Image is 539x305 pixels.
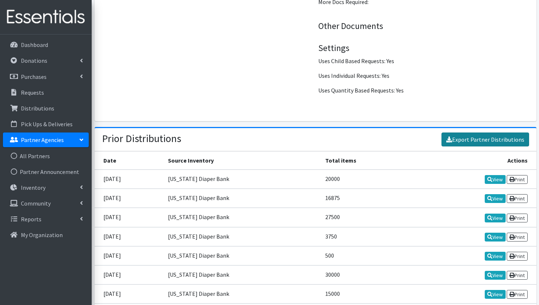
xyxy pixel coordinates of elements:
[164,189,321,208] td: [US_STATE] Diaper Bank
[21,73,47,80] p: Purchases
[321,208,411,227] td: 27500
[3,85,89,100] a: Requests
[3,149,89,163] a: All Partners
[485,214,506,222] a: View
[3,196,89,211] a: Community
[321,152,411,170] th: Total items
[321,170,411,189] td: 20000
[411,152,536,170] th: Actions
[21,89,44,96] p: Requests
[164,284,321,304] td: [US_STATE] Diaper Bank
[3,132,89,147] a: Partner Agencies
[95,189,164,208] td: [DATE]
[321,284,411,304] td: 15000
[3,180,89,195] a: Inventory
[95,208,164,227] td: [DATE]
[507,214,528,222] a: Print
[3,69,89,84] a: Purchases
[164,246,321,265] td: [US_STATE] Diaper Bank
[21,200,51,207] p: Community
[507,233,528,242] a: Print
[102,132,181,145] h2: Prior Distributions
[95,246,164,265] td: [DATE]
[3,164,89,179] a: Partner Announcement
[164,208,321,227] td: [US_STATE] Diaper Bank
[485,271,506,280] a: View
[318,71,528,80] p: Uses Individual Requests: Yes
[95,152,164,170] th: Date
[507,175,528,184] a: Print
[21,105,54,112] p: Distributions
[3,53,89,68] a: Donations
[485,194,506,203] a: View
[21,136,64,144] p: Partner Agencies
[3,117,89,131] a: Pick Ups & Deliveries
[95,284,164,304] td: [DATE]
[21,184,45,191] p: Inventory
[485,233,506,242] a: View
[164,227,321,246] td: [US_STATE] Diaper Bank
[485,290,506,299] a: View
[507,290,528,299] a: Print
[21,120,73,128] p: Pick Ups & Deliveries
[507,194,528,203] a: Print
[485,175,506,184] a: View
[3,212,89,226] a: Reports
[321,265,411,284] td: 30000
[21,215,41,223] p: Reports
[318,43,528,54] h4: Settings
[507,252,528,261] a: Print
[21,41,48,48] p: Dashboard
[3,101,89,116] a: Distributions
[21,231,63,239] p: My Organization
[3,228,89,242] a: My Organization
[95,265,164,284] td: [DATE]
[164,152,321,170] th: Source Inventory
[3,5,89,29] img: HumanEssentials
[321,189,411,208] td: 16875
[507,271,528,280] a: Print
[3,37,89,52] a: Dashboard
[318,21,528,32] h4: Other Documents
[95,170,164,189] td: [DATE]
[95,227,164,246] td: [DATE]
[321,246,411,265] td: 500
[318,86,528,95] p: Uses Quantity Based Requests: Yes
[164,265,321,284] td: [US_STATE] Diaper Bank
[164,170,321,189] td: [US_STATE] Diaper Bank
[441,132,529,146] a: Export Partner Distributions
[321,227,411,246] td: 3750
[485,252,506,261] a: View
[318,57,528,65] p: Uses Child Based Requests: Yes
[21,57,47,64] p: Donations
